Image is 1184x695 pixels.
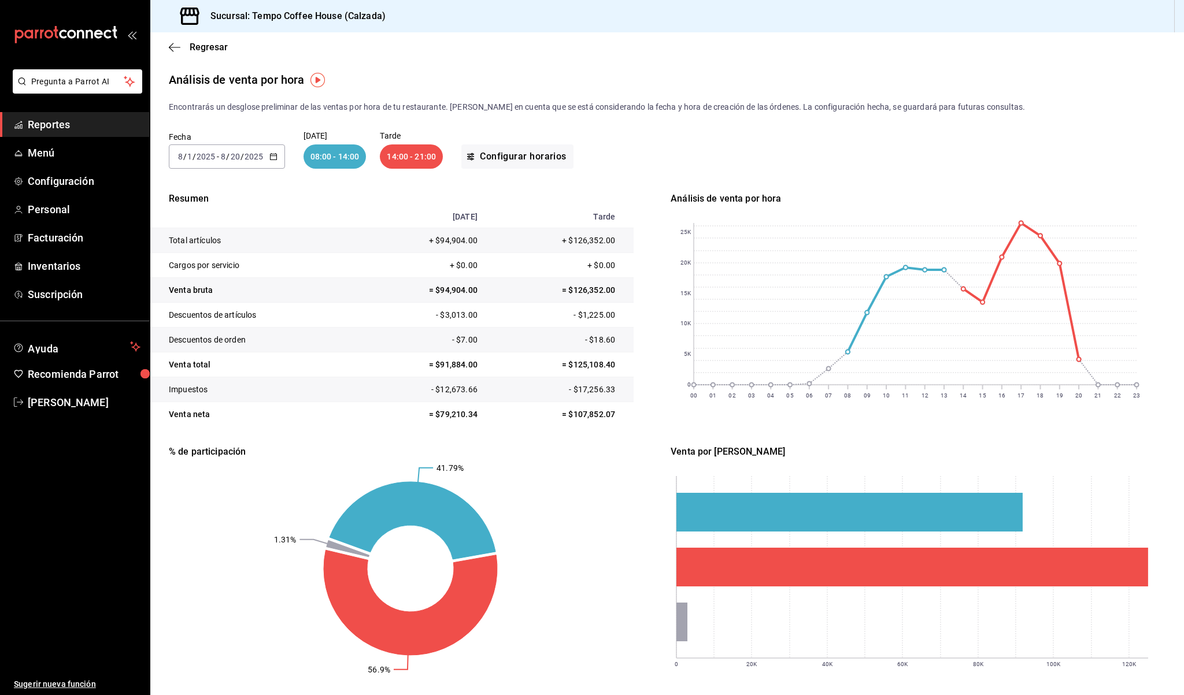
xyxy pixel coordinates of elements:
[380,144,443,169] div: 14:00 - 21:00
[28,230,140,246] span: Facturación
[436,463,464,473] text: 41.79%
[675,661,678,667] text: 0
[244,152,264,161] input: ----
[484,253,634,278] td: + $0.00
[367,206,484,228] th: [DATE]
[367,402,484,427] td: = $79,210.34
[368,665,390,674] text: 56.9%
[767,392,774,399] text: 04
[1122,661,1137,667] text: 120K
[28,366,140,382] span: Recomienda Parrot
[671,445,1154,459] div: Venta por [PERSON_NAME]
[680,229,691,236] text: 25K
[169,42,228,53] button: Regresar
[806,392,813,399] text: 06
[844,392,851,399] text: 08
[196,152,216,161] input: ----
[28,173,140,189] span: Configuración
[150,377,367,402] td: Impuestos
[190,42,228,53] span: Regresar
[897,661,908,667] text: 60K
[822,661,833,667] text: 40K
[177,152,183,161] input: --
[230,152,240,161] input: --
[150,192,634,206] p: Resumen
[690,392,697,399] text: 00
[367,352,484,377] td: = $91,884.00
[150,278,367,303] td: Venta bruta
[127,30,136,39] button: open_drawer_menu
[310,73,325,87] img: Tooltip marker
[1094,392,1101,399] text: 21
[31,76,124,88] span: Pregunta a Parrot AI
[960,392,967,399] text: 14
[150,328,367,352] td: Descuentos de orden
[484,206,634,228] th: Tarde
[14,678,140,690] span: Sugerir nueva función
[169,133,285,141] label: Fecha
[183,152,187,161] span: /
[28,395,140,410] span: [PERSON_NAME]
[1133,392,1140,399] text: 23
[304,144,367,169] div: 08:00 - 14:00
[922,392,928,399] text: 12
[367,278,484,303] td: = $94,904.00
[748,392,755,399] text: 03
[709,392,716,399] text: 01
[1056,392,1063,399] text: 19
[367,328,484,352] td: - $7.00
[979,392,986,399] text: 15
[226,152,230,161] span: /
[941,392,948,399] text: 13
[220,152,226,161] input: --
[484,328,634,352] td: - $18.60
[150,352,367,377] td: Venta total
[367,253,484,278] td: + $0.00
[484,278,634,303] td: = $126,352.00
[380,132,443,140] p: Tarde
[193,152,196,161] span: /
[998,392,1005,399] text: 16
[150,228,367,253] td: Total artículos
[1114,392,1121,399] text: 22
[484,228,634,253] td: + $126,352.00
[684,351,691,358] text: 5K
[680,321,691,327] text: 10K
[8,84,142,96] a: Pregunta a Parrot AI
[1037,392,1044,399] text: 18
[902,392,909,399] text: 11
[787,392,794,399] text: 05
[825,392,832,399] text: 07
[680,291,691,297] text: 15K
[484,402,634,427] td: = $107,852.07
[28,117,140,132] span: Reportes
[169,71,304,88] div: Análisis de venta por hora
[671,192,1154,206] div: Análisis de venta por hora
[367,377,484,402] td: - $12,673.66
[729,392,736,399] text: 02
[150,253,367,278] td: Cargos por servicio
[169,445,652,459] div: % de participación
[461,144,573,169] button: Configurar horarios
[883,392,890,399] text: 10
[28,340,125,354] span: Ayuda
[13,69,142,94] button: Pregunta a Parrot AI
[187,152,193,161] input: --
[28,202,140,217] span: Personal
[484,352,634,377] td: = $125,108.40
[150,303,367,328] td: Descuentos de artículos
[1046,661,1061,667] text: 100K
[367,228,484,253] td: + $94,904.00
[304,132,367,140] p: [DATE]
[687,382,691,388] text: 0
[28,287,140,302] span: Suscripción
[274,535,297,544] text: 1.31%
[367,303,484,328] td: - $3,013.00
[746,661,757,667] text: 20K
[28,258,140,274] span: Inventarios
[240,152,244,161] span: /
[217,152,219,161] span: -
[201,9,386,23] h3: Sucursal: Tempo Coffee House (Calzada)
[484,377,634,402] td: - $17,256.33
